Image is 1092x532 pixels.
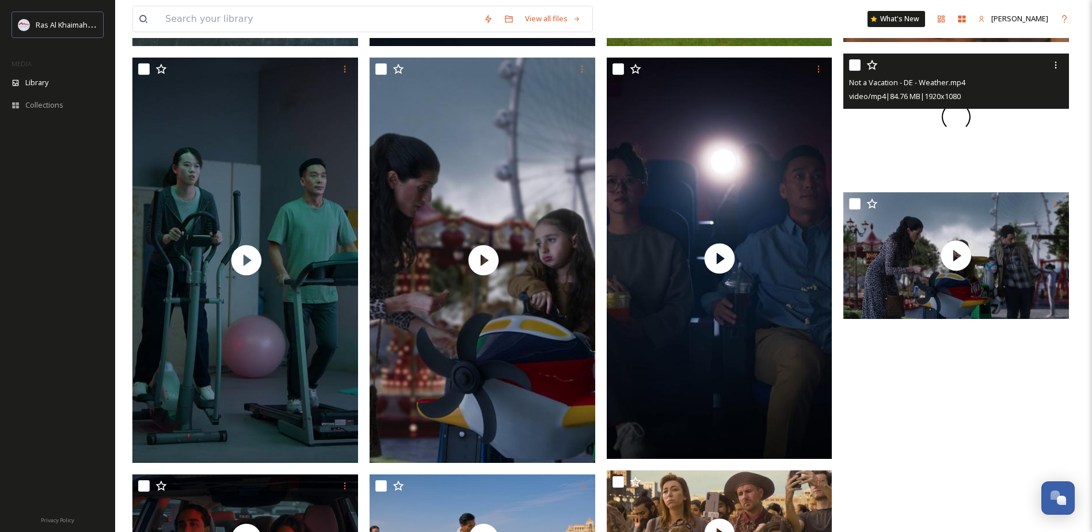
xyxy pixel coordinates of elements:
[1041,481,1075,515] button: Open Chat
[41,516,74,524] span: Privacy Policy
[18,19,30,31] img: Logo_RAKTDA_RGB-01.png
[12,59,32,68] span: MEDIA
[25,77,48,88] span: Library
[132,58,360,463] img: thumbnail
[25,100,63,111] span: Collections
[519,7,587,30] a: View all files
[867,11,925,27] a: What's New
[41,512,74,526] a: Privacy Policy
[370,58,598,463] img: thumbnail
[843,192,1069,320] img: thumbnail
[607,58,832,459] img: thumbnail
[991,13,1048,24] span: [PERSON_NAME]
[972,7,1054,30] a: [PERSON_NAME]
[849,91,961,101] span: video/mp4 | 84.76 MB | 1920 x 1080
[849,77,965,88] span: Not a Vacation - DE - Weather.mp4
[36,19,199,30] span: Ras Al Khaimah Tourism Development Authority
[159,6,478,32] input: Search your library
